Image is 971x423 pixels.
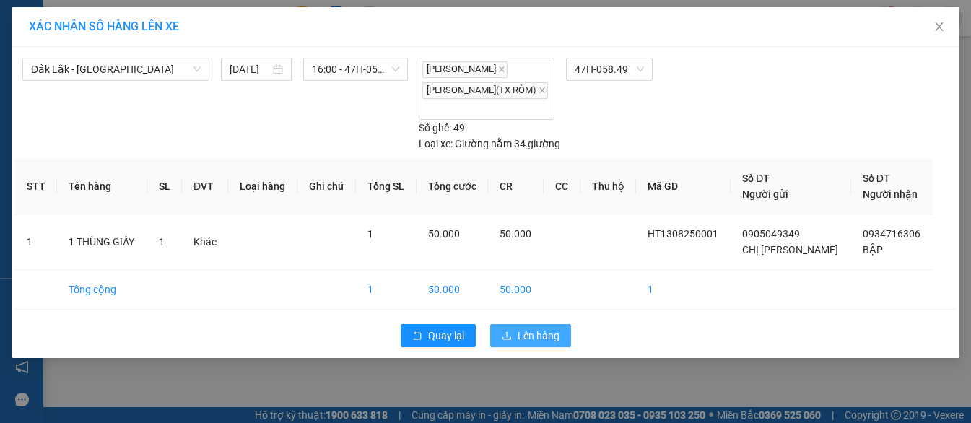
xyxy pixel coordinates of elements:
[57,270,147,310] td: Tổng cộng
[502,331,512,342] span: upload
[863,244,883,256] span: BẬP
[159,236,165,248] span: 1
[15,159,57,214] th: STT
[518,328,559,344] span: Lên hàng
[182,159,229,214] th: ĐVT
[367,228,373,240] span: 1
[490,324,571,347] button: uploadLên hàng
[29,19,179,33] span: XÁC NHẬN SỐ HÀNG LÊN XE
[648,228,718,240] span: HT1308250001
[863,228,920,240] span: 0934716306
[57,214,147,270] td: 1 THÙNG GIẤY
[228,159,297,214] th: Loại hàng
[401,324,476,347] button: rollbackQuay lại
[147,159,182,214] th: SL
[422,61,508,78] span: [PERSON_NAME]
[419,120,451,136] span: Số ghế:
[417,159,489,214] th: Tổng cước
[422,82,548,99] span: [PERSON_NAME](TX RÒM)
[419,120,465,136] div: 49
[500,228,531,240] span: 50.000
[312,58,399,80] span: 16:00 - 47H-058.49
[230,61,271,77] input: 13/08/2025
[742,244,838,256] span: CHỊ [PERSON_NAME]
[498,66,505,73] span: close
[428,328,464,344] span: Quay lại
[544,159,580,214] th: CC
[575,58,644,80] span: 47H-058.49
[636,159,731,214] th: Mã GD
[863,188,918,200] span: Người nhận
[580,159,637,214] th: Thu hộ
[742,173,770,184] span: Số ĐT
[863,173,890,184] span: Số ĐT
[417,270,489,310] td: 50.000
[933,21,945,32] span: close
[297,159,356,214] th: Ghi chú
[356,159,417,214] th: Tổng SL
[356,270,417,310] td: 1
[419,136,560,152] div: Giường nằm 34 giường
[31,58,201,80] span: Đắk Lắk - Đồng Nai
[539,87,546,94] span: close
[636,270,731,310] td: 1
[15,214,57,270] td: 1
[919,7,959,48] button: Close
[57,159,147,214] th: Tên hàng
[412,331,422,342] span: rollback
[419,136,453,152] span: Loại xe:
[742,228,800,240] span: 0905049349
[488,159,544,214] th: CR
[182,214,229,270] td: Khác
[428,228,460,240] span: 50.000
[488,270,544,310] td: 50.000
[742,188,788,200] span: Người gửi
